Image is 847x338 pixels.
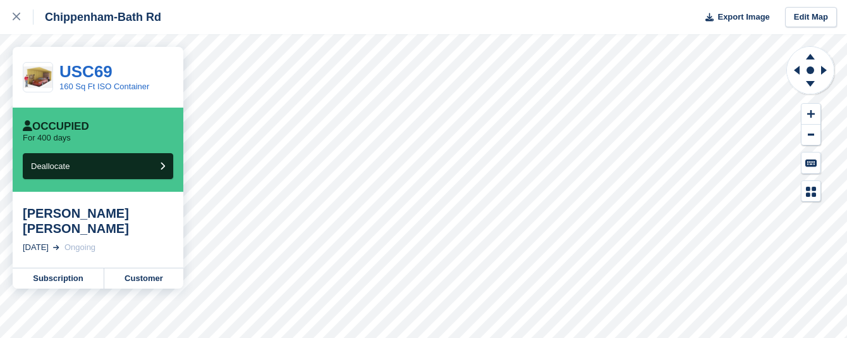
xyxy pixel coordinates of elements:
[801,125,820,146] button: Zoom Out
[23,66,52,88] img: 20ft.jpg
[801,153,820,173] button: Keyboard Shortcuts
[23,120,89,133] div: Occupied
[31,161,70,171] span: Deallocate
[717,11,769,23] span: Export Image
[13,268,104,289] a: Subscription
[34,9,161,25] div: Chippenham-Bath Rd
[801,181,820,202] button: Map Legend
[785,7,837,28] a: Edit Map
[64,241,95,254] div: Ongoing
[23,133,71,143] p: For 400 days
[53,245,59,250] img: arrow-right-light-icn-cde0832a797a2874e46488d9cf13f60e5c3a73dbe684e267c42b8395dfbc2abf.svg
[698,7,770,28] button: Export Image
[23,206,173,236] div: [PERSON_NAME] [PERSON_NAME]
[801,104,820,125] button: Zoom In
[23,241,49,254] div: [DATE]
[59,82,149,91] a: 160 Sq Ft ISO Container
[23,153,173,179] button: Deallocate
[104,268,183,289] a: Customer
[59,62,113,81] a: USC69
